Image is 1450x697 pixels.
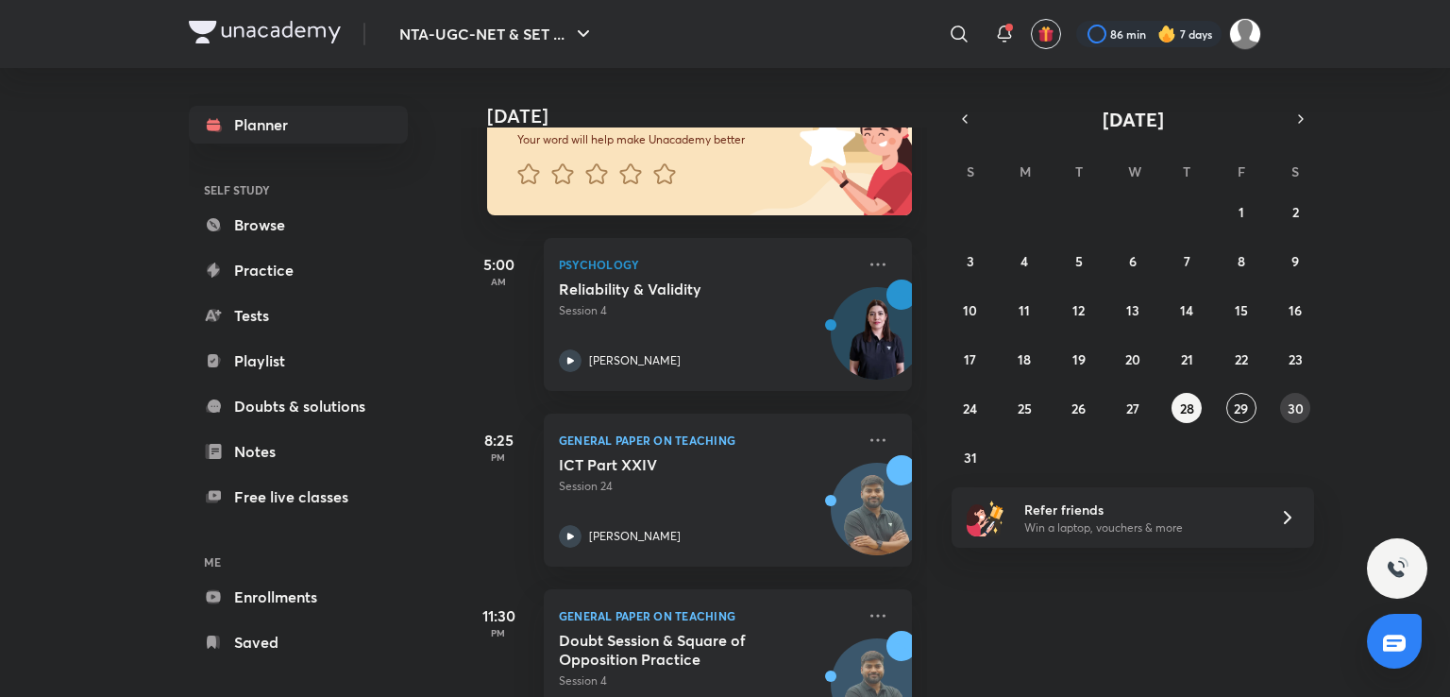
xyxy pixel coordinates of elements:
[189,478,408,516] a: Free live classes
[1064,295,1094,325] button: August 12, 2025
[1128,162,1141,180] abbr: Wednesday
[559,631,794,669] h5: Doubt Session & Square of Opposition Practice
[1103,107,1164,132] span: [DATE]
[1235,350,1248,368] abbr: August 22, 2025
[963,301,977,319] abbr: August 10, 2025
[1072,350,1086,368] abbr: August 19, 2025
[1064,393,1094,423] button: August 26, 2025
[1075,252,1083,270] abbr: August 5, 2025
[589,352,681,369] p: [PERSON_NAME]
[589,528,681,545] p: [PERSON_NAME]
[461,627,536,638] p: PM
[978,106,1288,132] button: [DATE]
[1020,162,1031,180] abbr: Monday
[1226,393,1256,423] button: August 29, 2025
[189,297,408,334] a: Tests
[189,174,408,206] h6: SELF STUDY
[964,449,977,467] abbr: August 31, 2025
[1018,399,1032,417] abbr: August 25, 2025
[1064,246,1094,276] button: August 5, 2025
[1157,25,1176,43] img: streak
[461,604,536,627] h5: 11:30
[955,344,986,374] button: August 17, 2025
[1280,295,1310,325] button: August 16, 2025
[1280,344,1310,374] button: August 23, 2025
[1172,393,1202,423] button: August 28, 2025
[1075,162,1083,180] abbr: Tuesday
[832,473,922,564] img: Avatar
[1288,399,1304,417] abbr: August 30, 2025
[964,350,976,368] abbr: August 17, 2025
[1226,246,1256,276] button: August 8, 2025
[189,546,408,578] h6: ME
[189,21,341,48] a: Company Logo
[1280,246,1310,276] button: August 9, 2025
[1009,295,1039,325] button: August 11, 2025
[189,623,408,661] a: Saved
[1226,344,1256,374] button: August 22, 2025
[1018,350,1031,368] abbr: August 18, 2025
[1291,252,1299,270] abbr: August 9, 2025
[1019,301,1030,319] abbr: August 11, 2025
[1020,252,1028,270] abbr: August 4, 2025
[1172,295,1202,325] button: August 14, 2025
[1118,393,1148,423] button: August 27, 2025
[1126,301,1139,319] abbr: August 13, 2025
[487,105,931,127] h4: [DATE]
[1009,344,1039,374] button: August 18, 2025
[1071,399,1086,417] abbr: August 26, 2025
[559,302,855,319] p: Session 4
[1180,399,1194,417] abbr: August 28, 2025
[1118,295,1148,325] button: August 13, 2025
[559,280,794,298] h5: Reliability & Validity
[1009,246,1039,276] button: August 4, 2025
[1118,344,1148,374] button: August 20, 2025
[1234,399,1248,417] abbr: August 29, 2025
[1183,162,1190,180] abbr: Thursday
[189,578,408,616] a: Enrollments
[461,276,536,287] p: AM
[1239,203,1244,221] abbr: August 1, 2025
[388,15,606,53] button: NTA-UGC-NET & SET ...
[1181,350,1193,368] abbr: August 21, 2025
[189,433,408,470] a: Notes
[1180,301,1193,319] abbr: August 14, 2025
[517,132,793,147] p: Your word will help make Unacademy better
[1129,252,1137,270] abbr: August 6, 2025
[1126,399,1139,417] abbr: August 27, 2025
[189,21,341,43] img: Company Logo
[955,393,986,423] button: August 24, 2025
[955,246,986,276] button: August 3, 2025
[832,297,922,388] img: Avatar
[189,387,408,425] a: Doubts & solutions
[461,429,536,451] h5: 8:25
[1229,18,1261,50] img: Atia khan
[559,253,855,276] p: Psychology
[963,399,977,417] abbr: August 24, 2025
[559,455,794,474] h5: ICT Part XXIV
[189,206,408,244] a: Browse
[1292,203,1299,221] abbr: August 2, 2025
[559,604,855,627] p: General Paper on Teaching
[1235,301,1248,319] abbr: August 15, 2025
[559,478,855,495] p: Session 24
[1064,344,1094,374] button: August 19, 2025
[1024,500,1256,519] h6: Refer friends
[1280,393,1310,423] button: August 30, 2025
[967,252,974,270] abbr: August 3, 2025
[1024,519,1256,536] p: Win a laptop, vouchers & more
[1172,246,1202,276] button: August 7, 2025
[1037,25,1054,42] img: avatar
[1172,344,1202,374] button: August 21, 2025
[955,442,986,472] button: August 31, 2025
[1238,162,1245,180] abbr: Friday
[1226,196,1256,227] button: August 1, 2025
[1009,393,1039,423] button: August 25, 2025
[1289,301,1302,319] abbr: August 16, 2025
[1118,246,1148,276] button: August 6, 2025
[189,106,408,144] a: Planner
[955,295,986,325] button: August 10, 2025
[735,64,912,215] img: feedback_image
[559,429,855,451] p: General Paper on Teaching
[189,251,408,289] a: Practice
